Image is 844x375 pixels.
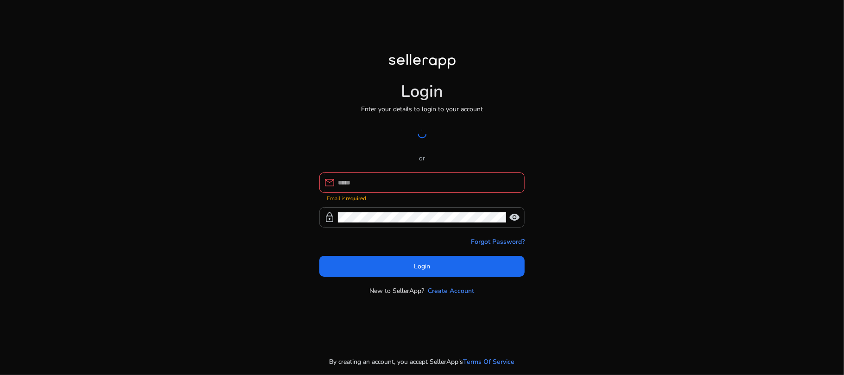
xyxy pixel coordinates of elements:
a: Forgot Password? [471,237,525,247]
h1: Login [401,82,443,102]
span: Login [414,261,430,271]
strong: required [346,195,366,202]
span: mail [324,177,335,188]
a: Create Account [428,286,475,296]
p: or [319,153,525,163]
mat-error: Email is [327,193,517,203]
span: lock [324,212,335,223]
a: Terms Of Service [463,357,515,367]
p: New to SellerApp? [370,286,425,296]
span: visibility [509,212,520,223]
p: Enter your details to login to your account [361,104,483,114]
button: Login [319,256,525,277]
